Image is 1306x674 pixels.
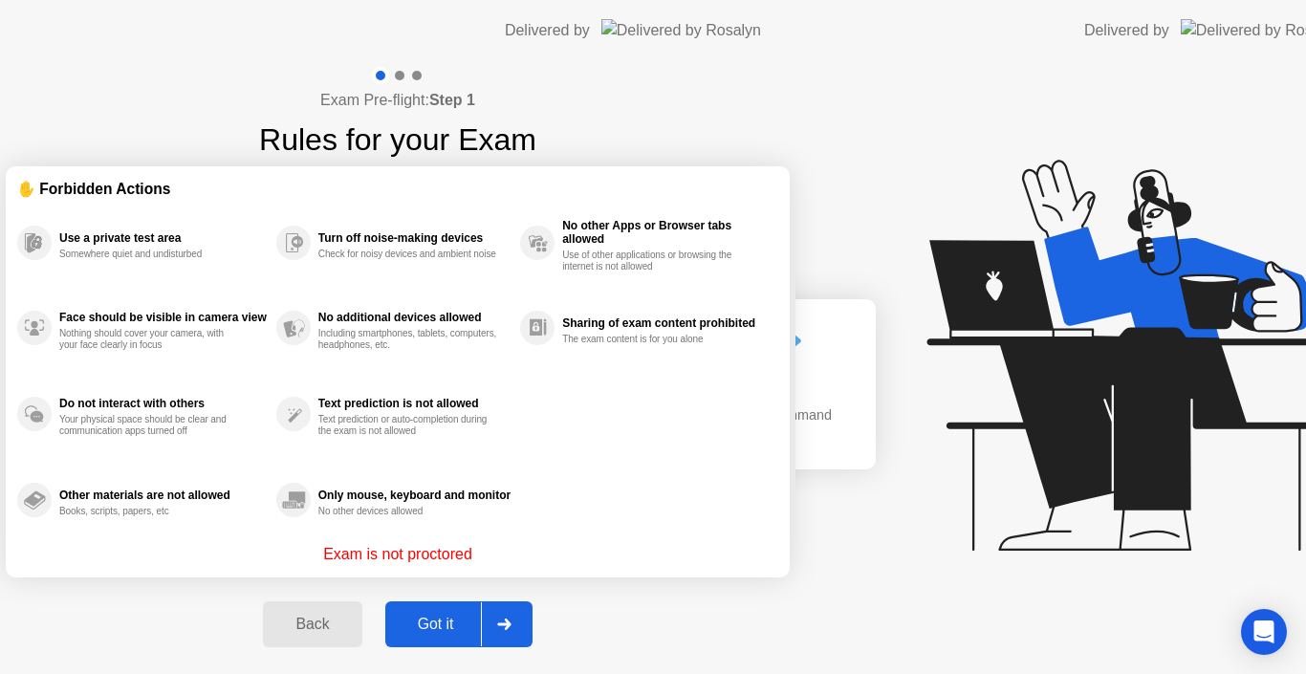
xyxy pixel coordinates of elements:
[323,543,472,566] p: Exam is not proctored
[391,616,481,633] div: Got it
[318,489,511,502] div: Only mouse, keyboard and monitor
[562,219,769,246] div: No other Apps or Browser tabs allowed
[59,414,240,437] div: Your physical space should be clear and communication apps turned off
[59,231,267,245] div: Use a private test area
[320,89,475,112] h4: Exam Pre-flight:
[318,311,511,324] div: No additional devices allowed
[562,316,769,330] div: Sharing of exam content prohibited
[429,92,475,108] b: Step 1
[318,328,499,351] div: Including smartphones, tablets, computers, headphones, etc.
[259,117,536,163] h1: Rules for your Exam
[59,489,267,502] div: Other materials are not allowed
[269,616,356,633] div: Back
[385,601,533,647] button: Got it
[562,334,743,345] div: The exam content is for you alone
[59,311,267,324] div: Face should be visible in camera view
[263,601,361,647] button: Back
[59,249,240,260] div: Somewhere quiet and undisturbed
[562,250,743,272] div: Use of other applications or browsing the internet is not allowed
[59,506,240,517] div: Books, scripts, papers, etc
[318,231,511,245] div: Turn off noise-making devices
[59,397,267,410] div: Do not interact with others
[59,328,240,351] div: Nothing should cover your camera, with your face clearly in focus
[318,249,499,260] div: Check for noisy devices and ambient noise
[17,178,778,200] div: ✋ Forbidden Actions
[1241,609,1287,655] div: Open Intercom Messenger
[601,19,761,41] img: Delivered by Rosalyn
[318,397,511,410] div: Text prediction is not allowed
[505,19,590,42] div: Delivered by
[318,506,499,517] div: No other devices allowed
[1084,19,1169,42] div: Delivered by
[318,414,499,437] div: Text prediction or auto-completion during the exam is not allowed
